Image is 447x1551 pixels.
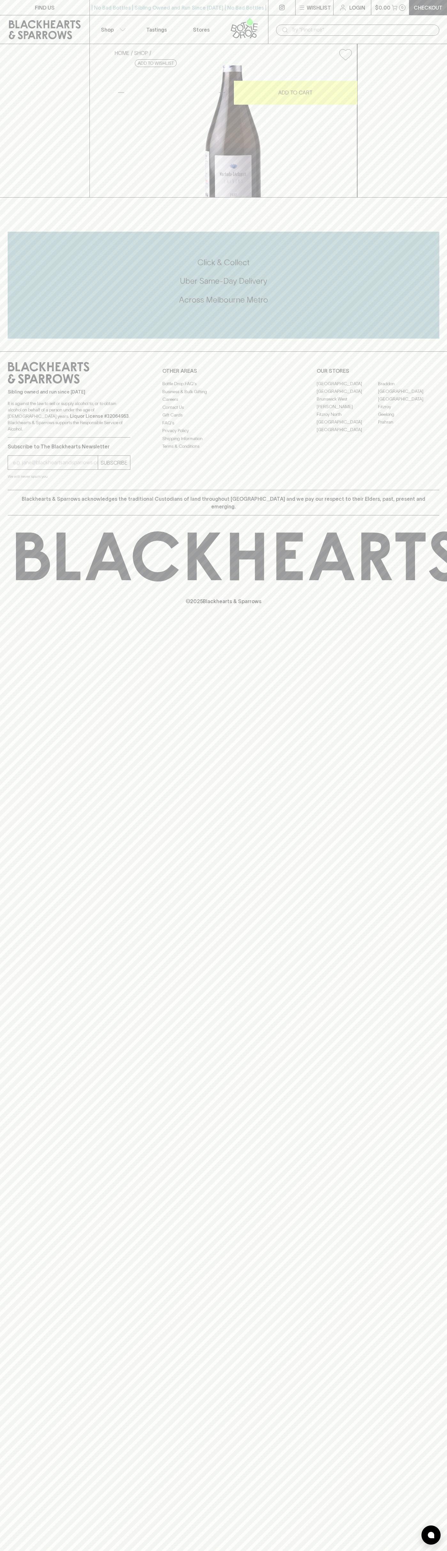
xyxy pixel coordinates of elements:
[234,81,358,105] button: ADD TO CART
[162,435,285,442] a: Shipping Information
[8,473,130,480] p: We will never spam you
[349,4,365,11] p: Login
[134,50,148,56] a: SHOP
[317,367,439,375] p: OUR STORES
[401,6,404,9] p: 0
[162,411,285,419] a: Gift Cards
[70,414,129,419] strong: Liquor License #32064953
[90,15,135,44] button: Shop
[317,410,378,418] a: Fitzroy North
[162,403,285,411] a: Contact Us
[115,50,129,56] a: HOME
[13,458,98,468] input: e.g. jane@blackheartsandsparrows.com.au
[307,4,331,11] p: Wishlist
[8,443,130,450] p: Subscribe to The Blackhearts Newsletter
[193,26,210,34] p: Stores
[101,459,127,467] p: SUBSCRIBE
[110,65,357,197] img: 40512.png
[162,367,285,375] p: OTHER AREAS
[317,426,378,433] a: [GEOGRAPHIC_DATA]
[8,295,439,305] h5: Across Melbourne Metro
[146,26,167,34] p: Tastings
[378,380,439,387] a: Braddon
[162,427,285,435] a: Privacy Policy
[378,387,439,395] a: [GEOGRAPHIC_DATA]
[98,456,130,469] button: SUBSCRIBE
[337,47,354,63] button: Add to wishlist
[317,387,378,395] a: [GEOGRAPHIC_DATA]
[179,15,224,44] a: Stores
[317,380,378,387] a: [GEOGRAPHIC_DATA]
[317,403,378,410] a: [PERSON_NAME]
[414,4,443,11] p: Checkout
[134,15,179,44] a: Tastings
[378,403,439,410] a: Fitzroy
[317,418,378,426] a: [GEOGRAPHIC_DATA]
[162,419,285,427] a: FAQ's
[8,389,130,395] p: Sibling owned and run since [DATE]
[375,4,390,11] p: $0.00
[12,495,435,510] p: Blackhearts & Sparrows acknowledges the traditional Custodians of land throughout [GEOGRAPHIC_DAT...
[378,395,439,403] a: [GEOGRAPHIC_DATA]
[378,410,439,418] a: Geelong
[101,26,114,34] p: Shop
[162,443,285,450] a: Terms & Conditions
[8,257,439,268] h5: Click & Collect
[278,89,312,96] p: ADD TO CART
[428,1532,434,1538] img: bubble-icon
[35,4,55,11] p: FIND US
[8,232,439,339] div: Call to action block
[378,418,439,426] a: Prahran
[162,380,285,388] a: Bottle Drop FAQ's
[162,396,285,403] a: Careers
[8,400,130,432] p: It is against the law to sell or supply alcohol to, or to obtain alcohol on behalf of a person un...
[317,395,378,403] a: Brunswick West
[135,59,177,67] button: Add to wishlist
[8,276,439,286] h5: Uber Same-Day Delivery
[291,25,434,35] input: Try "Pinot noir"
[162,388,285,395] a: Business & Bulk Gifting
